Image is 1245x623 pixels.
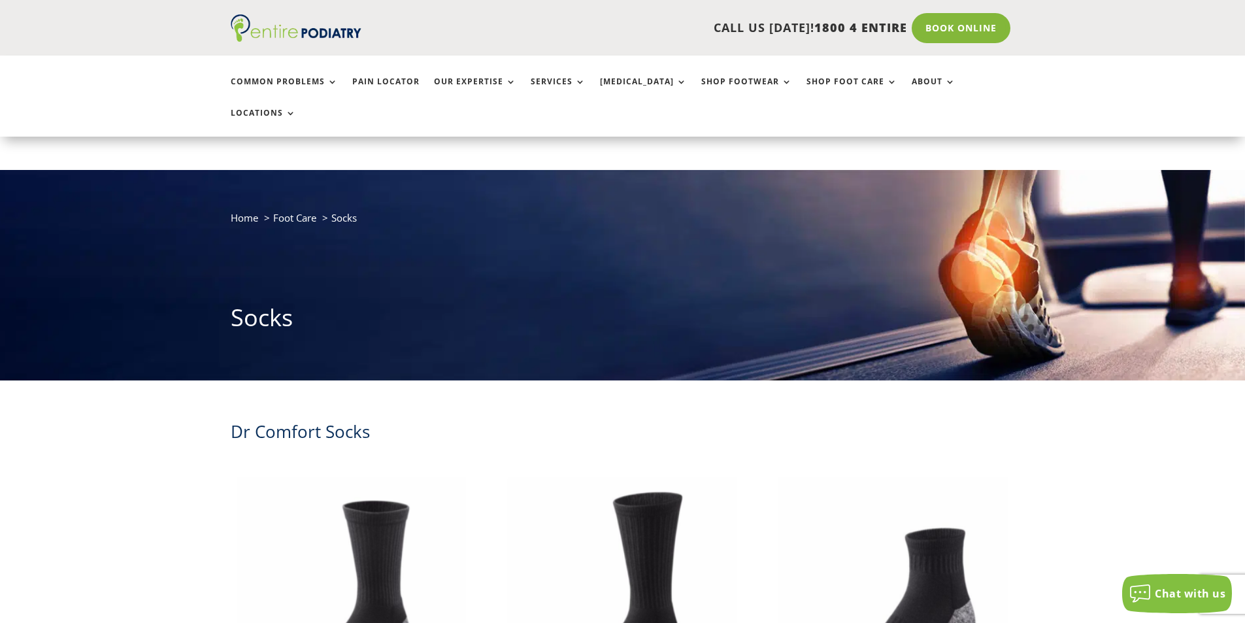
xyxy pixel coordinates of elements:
[912,77,955,105] a: About
[231,31,361,44] a: Entire Podiatry
[231,14,361,42] img: logo (1)
[912,13,1010,43] a: Book Online
[701,77,792,105] a: Shop Footwear
[352,77,420,105] a: Pain Locator
[231,211,258,224] a: Home
[1155,586,1225,601] span: Chat with us
[273,211,316,224] a: Foot Care
[231,77,338,105] a: Common Problems
[231,301,1015,341] h1: Socks
[231,420,1015,450] h2: Dr Comfort Socks
[600,77,687,105] a: [MEDICAL_DATA]
[434,77,516,105] a: Our Expertise
[231,209,1015,236] nav: breadcrumb
[814,20,907,35] span: 1800 4 ENTIRE
[806,77,897,105] a: Shop Foot Care
[531,77,586,105] a: Services
[412,20,907,37] p: CALL US [DATE]!
[231,109,296,137] a: Locations
[1122,574,1232,613] button: Chat with us
[331,211,357,224] span: Socks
